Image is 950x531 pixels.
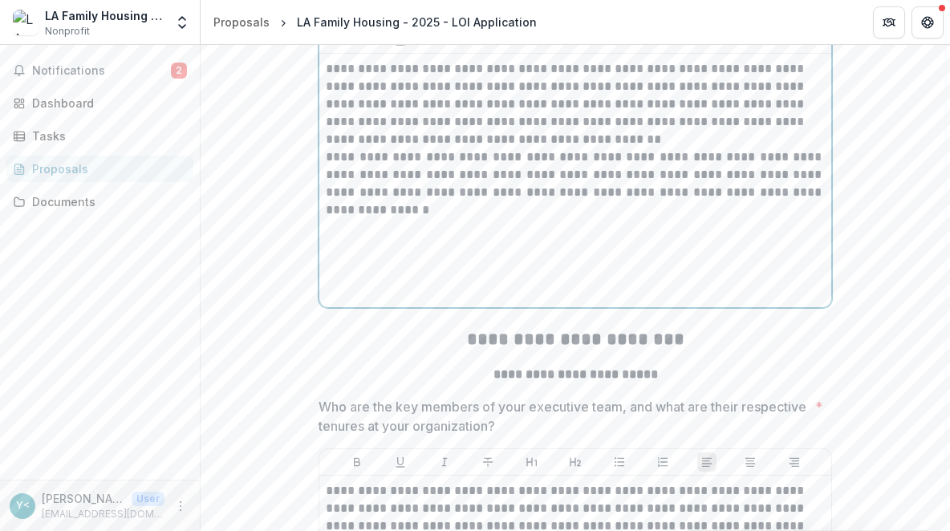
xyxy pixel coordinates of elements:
p: Who are the key members of your executive team, and what are their respective tenures at your org... [319,397,809,436]
div: Yarely Lopez <ylopez@lafh.org> <ylopez@lafh.org> [16,501,30,511]
button: Ordered List [653,452,672,472]
button: Italicize [435,452,454,472]
button: Heading 1 [522,452,542,472]
button: Underline [391,452,410,472]
a: Proposals [6,156,193,182]
div: Proposals [213,14,270,30]
button: Notifications2 [6,58,193,83]
div: Dashboard [32,95,181,111]
a: Documents [6,188,193,215]
button: Get Help [911,6,944,39]
img: LA Family Housing Corporation [13,10,39,35]
button: Bold [347,452,367,472]
p: [PERSON_NAME] <[EMAIL_ADDRESS][DOMAIN_NAME]> <[EMAIL_ADDRESS][DOMAIN_NAME]> [42,490,125,507]
div: Documents [32,193,181,210]
p: [EMAIL_ADDRESS][DOMAIN_NAME] [42,507,164,521]
div: LA Family Housing Corporation [45,7,164,24]
a: Proposals [207,10,276,34]
button: Partners [873,6,905,39]
div: Tasks [32,128,181,144]
button: Align Left [697,452,717,472]
button: Open entity switcher [171,6,193,39]
span: 2 [171,63,187,79]
a: Tasks [6,123,193,149]
button: Align Right [785,452,804,472]
nav: breadcrumb [207,10,543,34]
button: Bullet List [610,452,629,472]
div: Proposals [32,160,181,177]
span: Nonprofit [45,24,90,39]
button: Heading 2 [566,452,585,472]
p: User [132,492,164,506]
div: LA Family Housing - 2025 - LOI Application [297,14,537,30]
a: Dashboard [6,90,193,116]
button: More [171,497,190,516]
span: Notifications [32,64,171,78]
button: Align Center [741,452,760,472]
button: Strike [478,452,497,472]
